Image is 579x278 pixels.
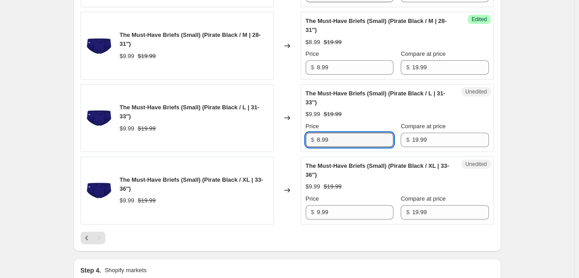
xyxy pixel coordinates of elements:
img: The_Must-have_Brief_80x.jpg [86,177,113,204]
span: The Must-Have Briefs (Small) (Pirate Black / L | 31-33″) [306,90,445,106]
p: Shopify markets [104,266,146,275]
span: $ [406,209,409,215]
span: $ [311,64,314,71]
span: $ [311,136,314,143]
strike: $19.99 [324,110,342,119]
span: Compare at price [401,195,446,202]
span: Compare at price [401,50,446,57]
span: $ [406,136,409,143]
span: The Must-Have Briefs (Small) (Pirate Black / M | 28-31″) [120,31,261,47]
strike: $19.99 [138,196,156,205]
span: Unedited [465,88,487,95]
strike: $19.99 [138,124,156,133]
button: Previous [81,232,93,244]
h2: Step 4. [81,266,101,275]
div: $9.99 [120,124,135,133]
span: $ [406,64,409,71]
span: The Must-Have Briefs (Small) (Pirate Black / XL | 33-36″) [120,176,263,192]
span: The Must-Have Briefs (Small) (Pirate Black / L | 31-33″) [120,104,259,120]
nav: Pagination [81,232,105,244]
div: $9.99 [120,52,135,61]
span: The Must-Have Briefs (Small) (Pirate Black / XL | 33-36″) [306,162,449,178]
div: $9.99 [120,196,135,205]
span: Unedited [465,161,487,168]
strike: $19.99 [324,38,342,47]
div: $9.99 [306,110,321,119]
span: Price [306,195,319,202]
span: $ [311,209,314,215]
img: The_Must-have_Brief_80x.jpg [86,32,113,59]
div: $9.99 [306,182,321,191]
strike: $19.99 [138,52,156,61]
span: Price [306,123,319,130]
span: Compare at price [401,123,446,130]
strike: $19.99 [324,182,342,191]
img: The_Must-have_Brief_80x.jpg [86,104,113,131]
span: Price [306,50,319,57]
span: The Must-Have Briefs (Small) (Pirate Black / M | 28-31″) [306,18,447,33]
div: $8.99 [306,38,321,47]
span: Edited [471,16,487,23]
